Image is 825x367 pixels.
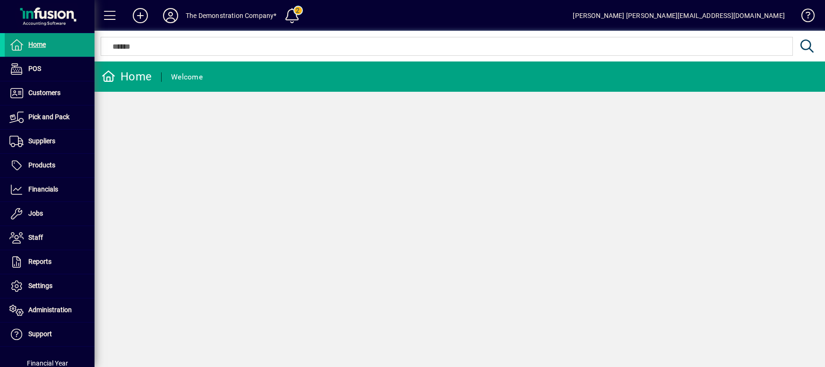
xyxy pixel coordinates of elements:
span: Staff [28,234,43,241]
span: Financial Year [27,359,68,367]
span: Reports [28,258,52,265]
a: Jobs [5,202,95,226]
span: Settings [28,282,52,289]
span: Home [28,41,46,48]
span: Jobs [28,210,43,217]
a: Suppliers [5,130,95,153]
a: Pick and Pack [5,105,95,129]
span: Products [28,161,55,169]
div: The Demonstration Company* [186,8,277,23]
a: POS [5,57,95,81]
a: Administration [5,298,95,322]
span: POS [28,65,41,72]
button: Add [125,7,155,24]
a: Products [5,154,95,177]
a: Staff [5,226,95,250]
span: Customers [28,89,60,96]
span: Support [28,330,52,338]
a: Financials [5,178,95,201]
div: [PERSON_NAME] [PERSON_NAME][EMAIL_ADDRESS][DOMAIN_NAME] [573,8,785,23]
div: Welcome [171,70,203,85]
a: Settings [5,274,95,298]
span: Administration [28,306,72,314]
span: Pick and Pack [28,113,69,121]
span: Financials [28,185,58,193]
button: Profile [155,7,186,24]
a: Reports [5,250,95,274]
span: Suppliers [28,137,55,145]
a: Knowledge Base [794,2,813,33]
a: Support [5,323,95,346]
a: Customers [5,81,95,105]
div: Home [102,69,152,84]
